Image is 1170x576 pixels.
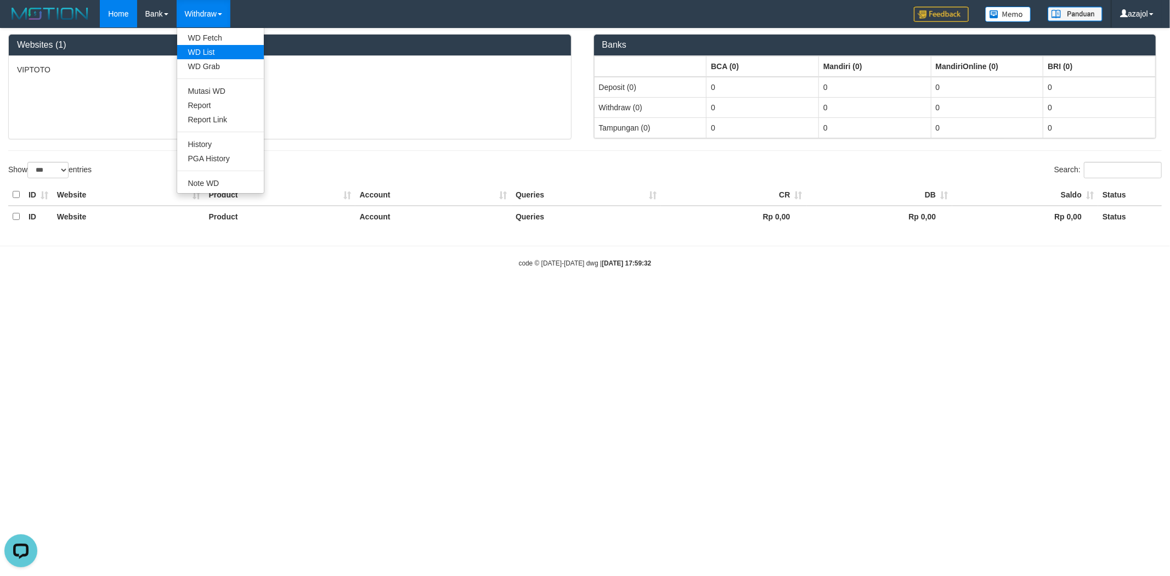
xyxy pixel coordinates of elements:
[355,206,511,227] th: Account
[818,117,931,138] td: 0
[706,97,819,117] td: 0
[931,56,1043,77] th: Group: activate to sort column ascending
[602,40,1148,50] h3: Banks
[511,206,661,227] th: Queries
[1043,97,1156,117] td: 0
[914,7,969,22] img: Feedback.jpg
[807,206,953,227] th: Rp 0,00
[511,184,661,206] th: Queries
[818,97,931,117] td: 0
[661,184,807,206] th: CR
[24,184,53,206] th: ID
[1084,162,1162,178] input: Search:
[807,184,953,206] th: DB
[1043,77,1156,98] td: 0
[177,176,264,190] a: Note WD
[205,206,355,227] th: Product
[602,259,651,267] strong: [DATE] 17:59:32
[53,206,205,227] th: Website
[661,206,807,227] th: Rp 0,00
[177,112,264,127] a: Report Link
[177,137,264,151] a: History
[27,162,69,178] select: Showentries
[1043,56,1156,77] th: Group: activate to sort column ascending
[177,59,264,74] a: WD Grab
[519,259,652,267] small: code © [DATE]-[DATE] dwg |
[1098,206,1162,227] th: Status
[818,56,931,77] th: Group: activate to sort column ascending
[818,77,931,98] td: 0
[177,84,264,98] a: Mutasi WD
[17,40,563,50] h3: Websites (1)
[8,162,92,178] label: Show entries
[931,117,1043,138] td: 0
[985,7,1031,22] img: Button%20Memo.svg
[706,56,819,77] th: Group: activate to sort column ascending
[1048,7,1103,21] img: panduan.png
[205,184,355,206] th: Product
[594,77,706,98] td: Deposit (0)
[177,98,264,112] a: Report
[706,77,819,98] td: 0
[952,184,1098,206] th: Saldo
[931,97,1043,117] td: 0
[1098,184,1162,206] th: Status
[177,151,264,166] a: PGA History
[177,31,264,45] a: WD Fetch
[594,97,706,117] td: Withdraw (0)
[931,77,1043,98] td: 0
[24,206,53,227] th: ID
[177,45,264,59] a: WD List
[17,64,563,75] p: VIPTOTO
[1054,162,1162,178] label: Search:
[4,4,37,37] button: Open LiveChat chat widget
[594,117,706,138] td: Tampungan (0)
[1043,117,1156,138] td: 0
[952,206,1098,227] th: Rp 0,00
[594,56,706,77] th: Group: activate to sort column ascending
[355,184,511,206] th: Account
[53,184,205,206] th: Website
[8,5,92,22] img: MOTION_logo.png
[706,117,819,138] td: 0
